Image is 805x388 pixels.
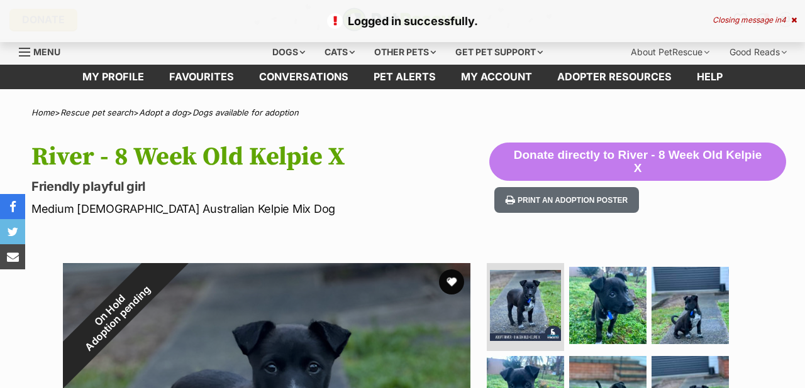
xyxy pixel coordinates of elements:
[31,200,489,217] p: Medium [DEMOGRAPHIC_DATA] Australian Kelpie Mix Dog
[490,270,561,341] img: Photo of River 8 Week Old Kelpie X
[622,40,718,65] div: About PetRescue
[652,267,729,344] img: Photo of River 8 Week Old Kelpie X
[781,15,786,24] span: 4
[684,65,735,89] a: Help
[19,40,69,62] a: Menu
[31,178,489,195] p: Friendly playful girl
[569,267,647,344] img: Photo of River 8 Week Old Kelpie X
[713,16,797,24] div: Closing message in
[78,278,158,358] span: Adoption pending
[31,143,489,171] h1: River - 8 Week Old Kelpie X
[13,13,792,30] p: Logged in successfully.
[33,46,60,57] span: Menu
[316,40,364,65] div: Cats
[60,107,133,117] a: Rescue pet search
[494,187,639,213] button: Print an adoption poster
[157,65,247,89] a: Favourites
[545,65,684,89] a: Adopter resources
[721,40,796,65] div: Good Reads
[439,269,464,294] button: favourite
[365,40,445,65] div: Other pets
[264,40,314,65] div: Dogs
[447,40,552,65] div: Get pet support
[192,107,299,117] a: Dogs available for adoption
[31,107,55,117] a: Home
[361,65,448,89] a: Pet alerts
[489,143,786,181] button: Donate directly to River - 8 Week Old Kelpie X
[139,107,187,117] a: Adopt a dog
[247,65,361,89] a: conversations
[70,65,157,89] a: My profile
[448,65,545,89] a: My account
